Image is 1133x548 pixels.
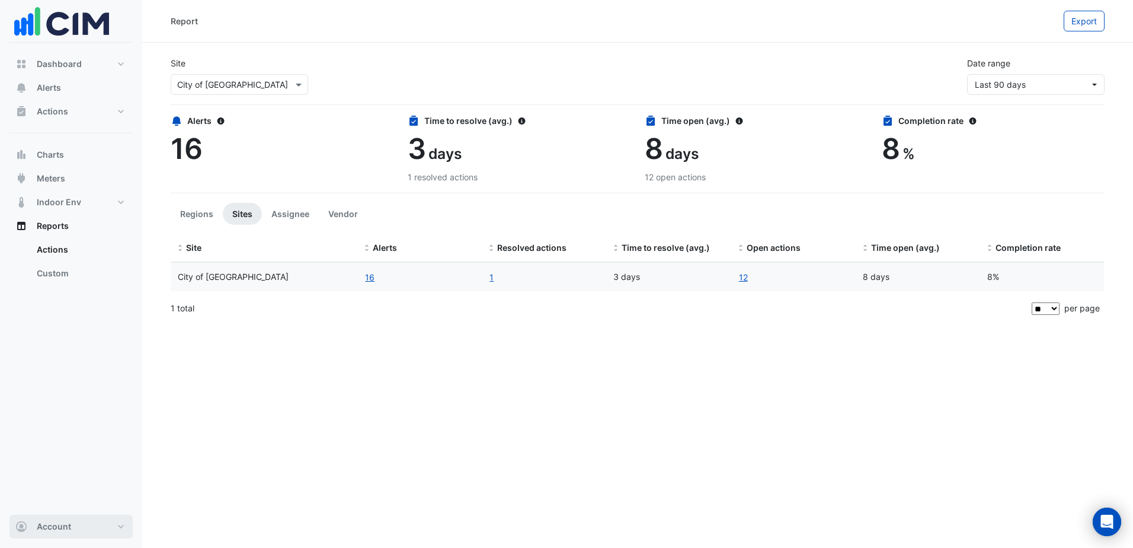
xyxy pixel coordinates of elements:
[882,131,900,166] span: 8
[408,114,630,127] div: Time to resolve (avg.)
[967,74,1105,95] button: Last 90 days
[645,114,868,127] div: Time open (avg.)
[9,52,133,76] button: Dashboard
[9,238,133,290] div: Reports
[178,272,289,282] span: City of Madison
[15,149,27,161] app-icon: Charts
[645,131,663,166] span: 8
[171,294,1029,323] div: 1 total
[987,241,1097,255] div: Completion (%) = Resolved Actions / (Resolved Actions + Open Actions)
[9,76,133,100] button: Alerts
[996,243,1061,253] span: Completion rate
[622,243,710,253] span: Time to resolve (avg.)
[171,57,185,69] label: Site
[37,173,65,184] span: Meters
[613,270,724,284] div: 3 days
[37,220,69,232] span: Reports
[37,106,68,117] span: Actions
[902,145,915,163] span: %
[15,82,27,94] app-icon: Alerts
[882,114,1105,127] div: Completion rate
[223,203,262,225] button: Sites
[262,203,319,225] button: Assignee
[27,262,133,285] a: Custom
[171,15,198,27] div: Report
[987,270,1097,284] div: 8%
[15,196,27,208] app-icon: Indoor Env
[645,171,868,183] div: 12 open actions
[9,100,133,123] button: Actions
[408,171,630,183] div: 1 resolved actions
[747,243,801,253] span: Open actions
[1071,16,1097,26] span: Export
[15,58,27,70] app-icon: Dashboard
[738,270,748,284] a: 12
[9,515,133,539] button: Account
[171,131,203,166] span: 16
[871,243,940,253] span: Time open (avg.)
[408,131,426,166] span: 3
[497,243,566,253] span: Resolved actions
[37,521,71,533] span: Account
[9,143,133,167] button: Charts
[319,203,367,225] button: Vendor
[9,190,133,214] button: Indoor Env
[863,270,973,284] div: 8 days
[186,243,201,253] span: Site
[171,203,223,225] button: Regions
[1093,508,1121,536] div: Open Intercom Messenger
[364,270,375,284] button: 16
[428,145,462,163] span: days
[15,173,27,184] app-icon: Meters
[967,57,1010,69] label: Date range
[14,1,109,42] img: Company Logo
[37,196,81,208] span: Indoor Env
[37,82,61,94] span: Alerts
[665,145,699,163] span: days
[15,106,27,117] app-icon: Actions
[171,114,393,127] div: Alerts
[489,270,494,284] a: 1
[27,238,133,262] a: Actions
[373,243,397,253] span: Alerts
[975,79,1026,90] span: 14 May 25 - 12 Aug 25
[1064,11,1105,31] button: Export
[9,214,133,238] button: Reports
[9,167,133,190] button: Meters
[1064,303,1100,313] span: per page
[15,220,27,232] app-icon: Reports
[37,58,82,70] span: Dashboard
[37,149,64,161] span: Charts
